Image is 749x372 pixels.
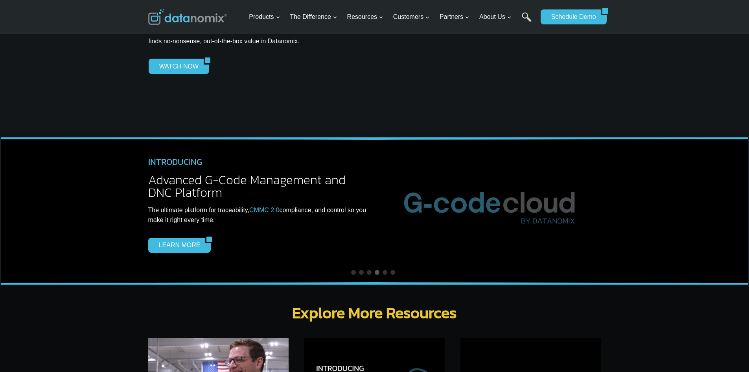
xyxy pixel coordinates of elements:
[148,207,366,224] span: The ultimate platform for traceability, compliance, and control so you make it right every time.
[292,301,457,324] strong: Explore More Resources
[249,207,279,213] a: CMMC 2.0
[107,176,133,181] a: Privacy Policy
[88,176,100,181] a: Terms
[148,174,368,199] h2: Advanced G-Code Management and DNC Platform
[177,33,212,40] span: Phone number
[177,0,202,7] span: Last Name
[522,12,532,30] a: Search
[249,12,280,22] span: Products
[541,9,601,24] a: Schedule Demo
[393,172,589,237] img: Advanced G-Code Management & DNC Platform
[4,233,130,368] iframe: Popup CTA
[440,12,469,22] span: Partners
[148,9,227,25] img: Datanomix
[148,238,206,253] a: LEARN MORE
[246,4,537,30] nav: Primary Navigation
[149,59,204,74] a: WATCH NOW
[290,12,337,22] span: The Difference
[393,12,430,22] span: Customers
[479,12,512,22] span: About Us
[347,12,383,22] span: Resources
[177,97,207,104] span: State/Region
[148,155,368,169] h4: INTRODUCING
[149,28,367,44] span: After years of struggles with their prior machine monitoring system, Paramount finds no-nonsense,...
